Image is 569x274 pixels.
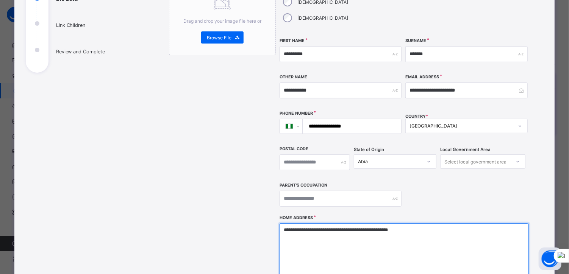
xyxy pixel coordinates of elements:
[444,154,506,169] div: Select local government area
[358,159,422,165] div: Abia
[280,75,307,79] label: Other Name
[183,18,261,24] span: Drag and drop your image file here or
[280,146,308,151] label: Postal Code
[410,123,513,129] div: [GEOGRAPHIC_DATA]
[405,114,428,119] span: COUNTRY
[405,38,426,43] label: Surname
[297,15,348,21] label: [DEMOGRAPHIC_DATA]
[354,147,384,152] span: State of Origin
[405,75,439,79] label: Email Address
[207,35,231,40] span: Browse File
[280,38,305,43] label: First Name
[280,111,313,116] label: Phone Number
[280,215,313,220] label: Home Address
[280,183,327,188] label: Parent's Occupation
[539,248,561,270] button: Open asap
[440,147,491,152] span: Local Government Area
